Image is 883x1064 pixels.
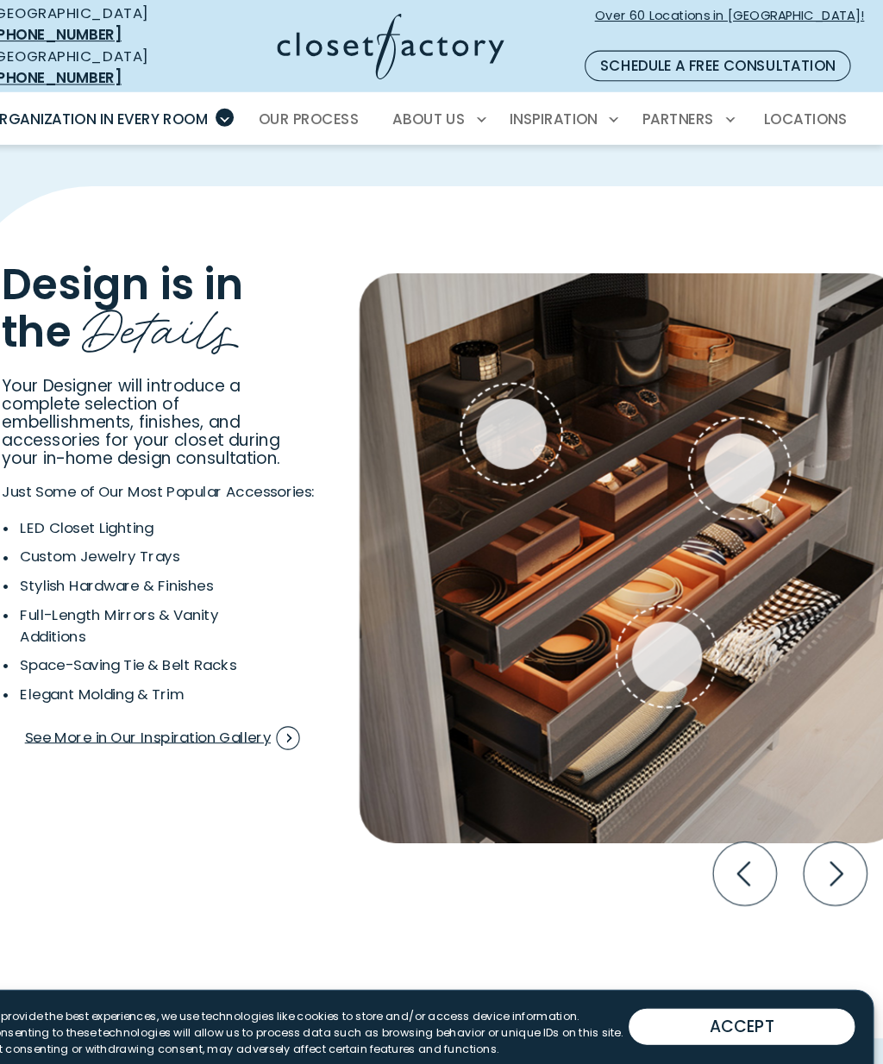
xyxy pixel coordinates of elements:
[119,271,270,347] span: Details
[800,796,874,870] button: Next slide
[43,548,308,569] li: Stylish Hardware & Finishes
[64,686,328,721] a: See More in Our Inspiration Gallery
[287,103,383,123] span: Our Process
[43,243,273,299] span: Design is in
[527,103,611,123] span: Inspiration
[31,23,157,43] a: [PHONE_NUMBER]
[27,961,641,1008] p: To provide the best experiences, we use technologies like cookies to store and/or access device i...
[305,13,522,76] img: Closet Factory Logo
[654,103,722,123] span: Partners
[641,961,856,996] button: ACCEPT
[104,1022,175,1037] a: Privacy Policy
[17,90,866,138] nav: Primary Menu
[43,624,308,645] li: Space-Saving Tie & Belt Racks
[43,576,308,617] li: Full-Length Mirrors & Vanity Additions
[714,796,788,870] button: Previous slide
[31,44,219,85] div: [GEOGRAPHIC_DATA]
[43,459,363,479] p: Just Some of Our Most Popular Accessories:
[416,103,485,123] span: About Us
[31,65,157,84] a: [PHONE_NUMBER]
[43,493,308,514] li: LED Closet Lighting
[31,3,219,44] div: [GEOGRAPHIC_DATA]
[598,48,852,78] a: Schedule a Free Consultation
[27,1022,96,1037] a: Cookie Policy
[29,103,240,123] span: Organization in Every Room
[65,692,327,715] span: See More in Our Inspiration Gallery
[43,652,308,673] li: Elegant Molding & Trim
[43,289,110,345] span: the
[43,521,308,541] li: Custom Jewelry Trays
[769,103,849,123] span: Locations
[608,6,865,42] span: Over 60 Locations in [GEOGRAPHIC_DATA]!
[43,357,308,448] span: Your Designer will introduce a complete selection of embellishments, finishes, and accessories fo...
